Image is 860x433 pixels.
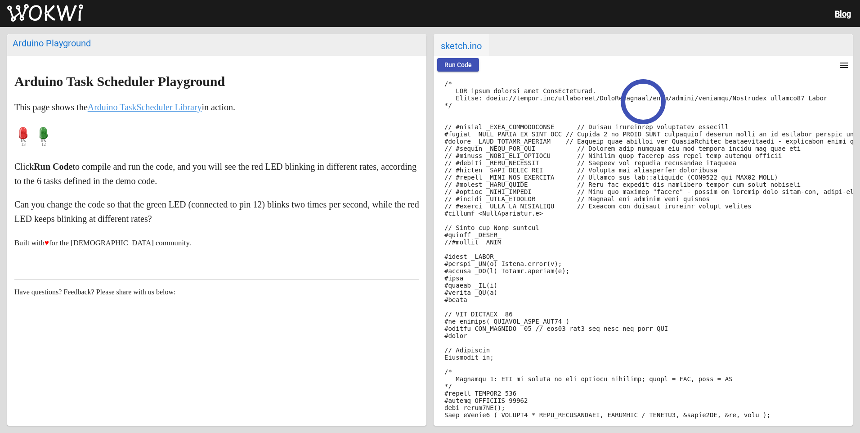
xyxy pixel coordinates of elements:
img: Wokwi [7,4,83,22]
mat-icon: menu [838,60,849,71]
a: Blog [835,9,851,18]
span: Run Code [444,61,472,68]
p: Can you change the code so that the green LED (connected to pin 12) blinks two times per second, ... [14,197,419,226]
p: This page shows the in action. [14,100,419,114]
strong: Run Code [34,162,72,171]
button: Run Code [437,58,479,72]
span: ♥ [45,239,49,247]
p: Click to compile and run the code, and you will see the red LED blinking in different rates, acco... [14,159,419,188]
span: Have questions? Feedback? Please share with us below: [14,288,176,296]
h2: Arduino Task Scheduler Playground [14,74,419,89]
a: Arduino TaskScheduler Library [88,102,202,112]
small: Built with for the [DEMOGRAPHIC_DATA] community. [14,239,191,247]
div: Arduino Playground [13,38,421,49]
span: sketch.ino [434,34,489,56]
